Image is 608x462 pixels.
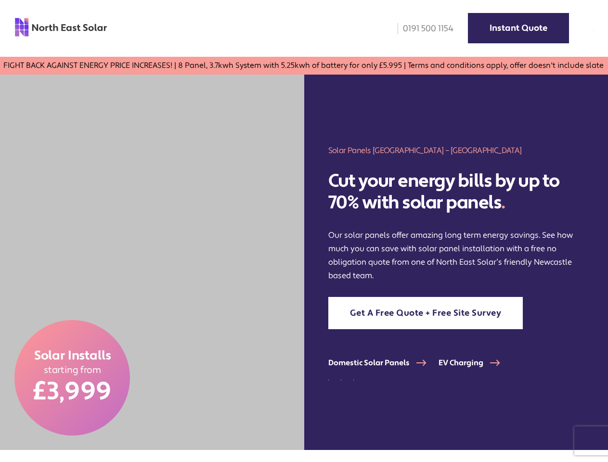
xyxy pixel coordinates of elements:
a: Domestic Solar Panels [328,358,439,368]
a: Solar Installs starting from £3,999 [14,320,130,436]
h1: Solar Panels [GEOGRAPHIC_DATA] – [GEOGRAPHIC_DATA] [328,145,584,156]
span: starting from [43,364,101,376]
span: . [501,191,505,214]
a: Instant Quote [468,13,569,43]
img: phone icon [398,23,398,34]
span: Solar Installs [34,348,111,364]
img: north east solar logo [14,17,107,37]
a: 0191 500 1154 [391,23,453,34]
a: EV Charging [439,358,512,368]
p: Our solar panels offer amazing long term energy savings. See how much you can save with solar pan... [328,229,584,282]
a: Get A Free Quote + Free Site Survey [328,297,523,329]
span: £3,999 [33,376,112,408]
h2: Cut your energy bills by up to 70% with solar panels [328,170,584,214]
